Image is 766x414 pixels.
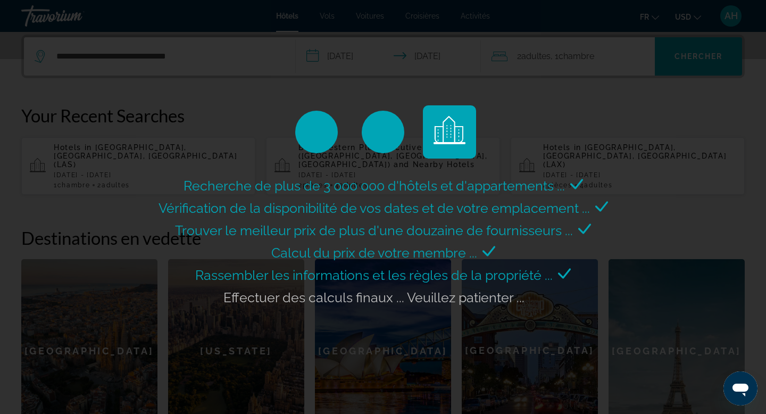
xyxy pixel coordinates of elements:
span: Recherche de plus de 3 000 000 d'hôtels et d'appartements ... [184,178,565,194]
span: Vérification de la disponibilité de vos dates et de votre emplacement ... [159,200,590,216]
span: Effectuer des calculs finaux ... Veuillez patienter ... [223,289,524,305]
span: Calcul du prix de votre membre ... [271,245,477,261]
iframe: Bouton de lancement de la fenêtre de messagerie [723,371,757,405]
span: Trouver le meilleur prix de plus d'une douzaine de fournisseurs ... [175,222,573,238]
span: Rassembler les informations et les règles de la propriété ... [195,267,553,283]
